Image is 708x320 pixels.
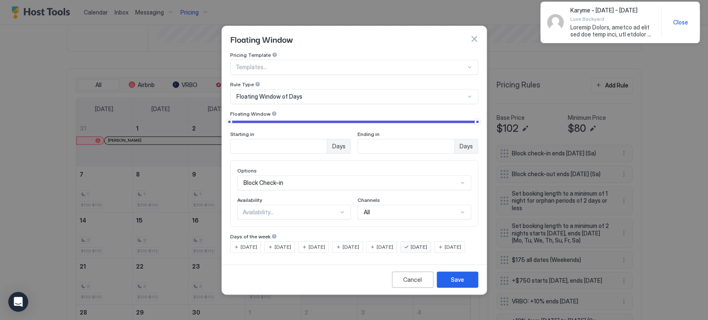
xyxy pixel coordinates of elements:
div: Open Intercom Messenger [8,292,28,312]
span: Floating Window of Days [236,93,302,100]
button: Save [437,272,478,288]
span: [DATE] [411,243,427,251]
div: Cancel [403,275,422,284]
span: Pricing Template [230,52,271,58]
span: Days [460,143,473,150]
span: Days of the week [230,233,270,240]
span: All [364,208,370,216]
span: Floating Window [230,111,270,117]
span: Days [332,143,345,150]
span: Options [237,167,257,174]
span: Block Check-in [243,179,283,187]
span: [DATE] [377,243,393,251]
span: Floating Window [230,33,293,45]
div: Save [451,275,464,284]
input: Input Field [231,139,327,153]
div: Availability... [243,208,338,216]
input: Input Field [358,139,454,153]
span: Channels [358,197,380,203]
span: Luxe Backyard [570,16,654,22]
span: Close [673,19,688,26]
span: Rule Type [230,81,254,87]
button: Cancel [392,272,433,288]
span: [DATE] [241,243,257,251]
span: [DATE] [445,243,461,251]
span: [DATE] [343,243,359,251]
div: Avatar [547,14,564,31]
span: Starting in [230,131,254,137]
span: Ending in [358,131,380,137]
span: [DATE] [309,243,325,251]
span: Availability [237,197,262,203]
span: [DATE] [275,243,291,251]
span: Loremip Dolors, ametco ad elit sed doe temp inci, utl etdolor ma ali Enimad Minimveni! Quisnos ex... [570,24,654,38]
span: Karyme - [DATE] - [DATE] [570,7,654,14]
